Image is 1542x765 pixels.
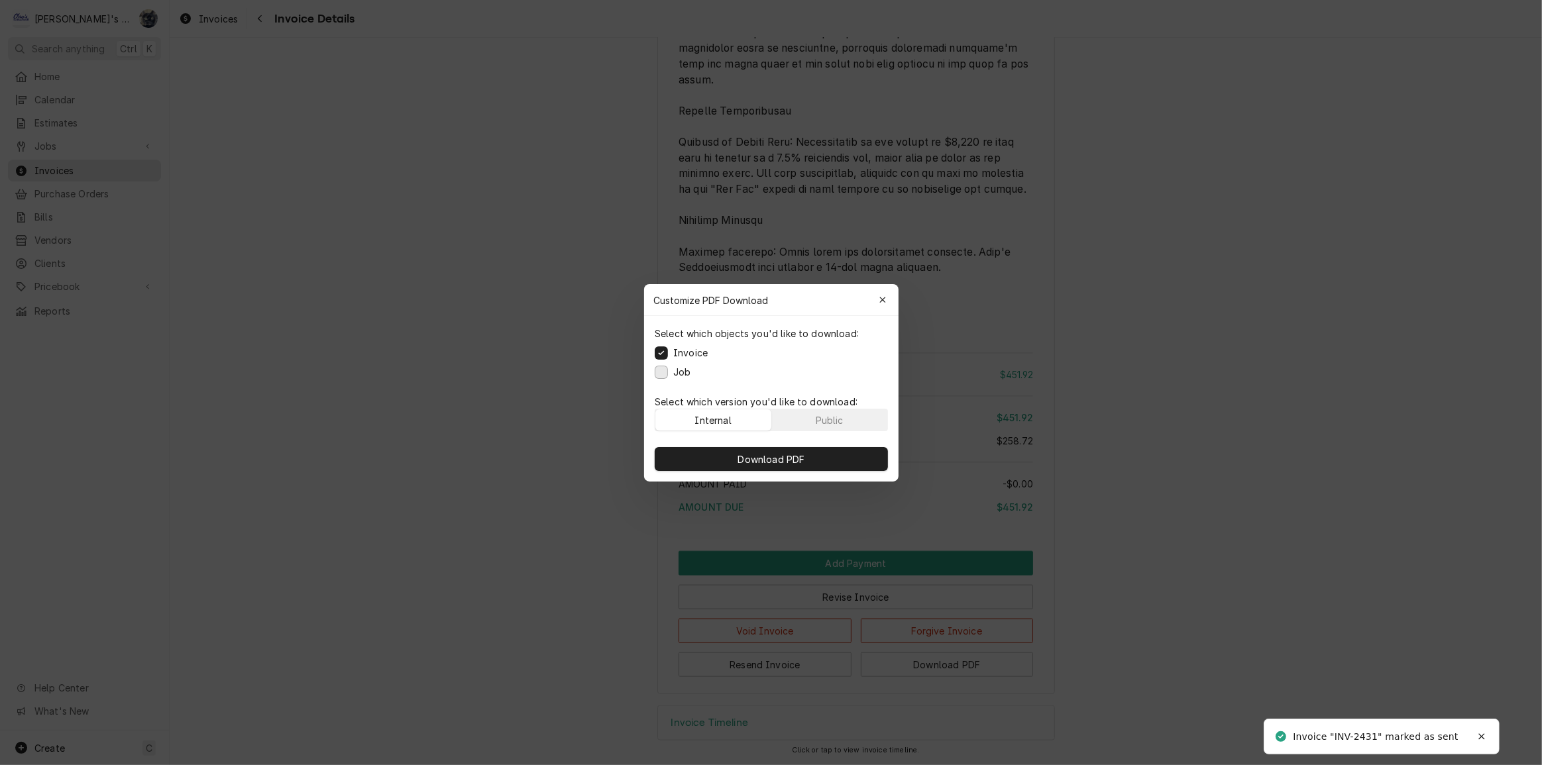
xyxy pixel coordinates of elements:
button: Download PDF [655,447,888,471]
label: Invoice [673,346,708,360]
p: Select which objects you'd like to download: [655,327,859,340]
p: Select which version you'd like to download: [655,395,888,409]
div: Public [815,413,843,427]
div: Internal [694,413,731,427]
span: Download PDF [735,452,807,466]
div: Customize PDF Download [644,284,899,316]
label: Job [673,365,690,379]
